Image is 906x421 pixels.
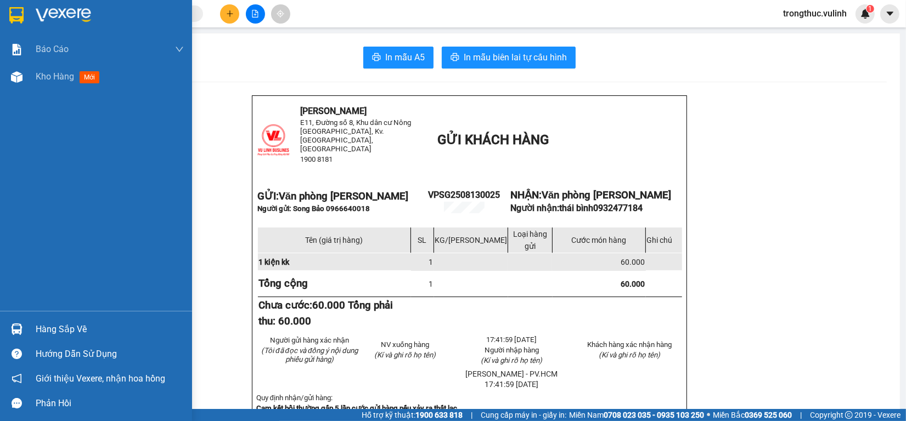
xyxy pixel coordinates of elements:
[481,409,566,421] span: Cung cấp máy in - giấy in:
[621,258,645,266] span: 60.000
[510,203,643,213] strong: Người nhận:
[587,340,672,349] span: Khách hàng xác nhận hàng
[646,227,683,253] td: Ghi chú
[258,258,289,266] span: 1 kiện kk
[385,50,425,64] span: In mẫu A5
[104,41,215,56] span: GỬI KHÁCH HÀNG
[885,9,895,19] span: caret-down
[510,189,671,201] strong: NHẬN:
[11,71,22,83] img: warehouse-icon
[485,346,539,354] span: Người nhập hàng
[257,227,411,253] td: Tên (giá trị hàng)
[569,409,704,421] span: Miền Nam
[257,124,290,156] img: logo
[381,340,429,349] span: NV xuống hàng
[464,50,567,64] span: In mẫu biên lai tự cấu hình
[80,71,99,83] span: mới
[552,227,645,253] td: Cước món hàng
[485,380,539,389] span: 17:41:59 [DATE]
[36,346,184,362] div: Hướng dẫn sử dụng
[226,10,234,18] span: plus
[508,227,552,253] td: Loại hàng gửi
[277,10,284,18] span: aim
[471,409,472,421] span: |
[415,411,463,419] strong: 1900 633 818
[36,321,184,338] div: Hàng sắp về
[466,369,558,378] span: [PERSON_NAME] - PV.HCM
[451,53,459,63] span: printer
[599,351,660,359] span: (Kí và ghi rõ họ tên)
[256,404,457,412] strong: Cam kết bồi thường gấp 5 lần cước gửi hàng nếu xảy ra thất lạc
[258,299,393,327] span: 60.000 Tổng phải thu: 60.000
[9,7,24,24] img: logo-vxr
[868,5,872,13] span: 1
[12,373,22,384] span: notification
[621,280,645,288] span: 60.000
[36,42,69,56] span: Báo cáo
[481,356,543,365] span: (Kí và ghi rõ họ tên)
[559,203,643,213] span: thái bình
[442,47,576,69] button: printerIn mẫu biên lai tự cấu hình
[866,5,874,13] sup: 1
[257,204,370,213] span: Người gửi: Song Bảo 0966640018
[36,372,165,385] span: Giới thiệu Vexere, nhận hoa hồng
[29,7,95,18] span: [PERSON_NAME]
[434,227,508,253] td: KG/[PERSON_NAME]
[271,4,290,24] button: aim
[745,411,792,419] strong: 0369 525 060
[270,336,349,344] span: Người gửi hàng xác nhận
[800,409,802,421] span: |
[246,4,265,24] button: file-add
[604,411,704,419] strong: 0708 023 035 - 0935 103 250
[256,394,333,402] span: Quy định nhận/gửi hàng:
[707,413,710,417] span: ⚪️
[257,190,408,202] strong: GỬI:
[429,280,433,288] span: 1
[860,9,870,19] img: icon-new-feature
[251,10,259,18] span: file-add
[301,106,367,116] span: [PERSON_NAME]
[279,190,408,202] span: Văn phòng [PERSON_NAME]
[362,409,463,421] span: Hỗ trợ kỹ thuật:
[175,45,184,54] span: down
[12,349,22,359] span: question-circle
[11,44,22,55] img: solution-icon
[487,335,537,344] span: 17:41:59 [DATE]
[258,277,308,289] strong: Tổng cộng
[774,7,856,20] span: trongthuc.vulinh
[428,190,500,200] span: VPSG2508130025
[36,395,184,412] div: Phản hồi
[261,346,358,363] em: (Tôi đã đọc và đồng ý nội dung phiếu gửi hàng)
[880,4,899,24] button: caret-down
[372,53,381,63] span: printer
[411,227,434,253] td: SL
[29,19,102,69] span: E11, Đường số 8, Khu dân cư Nông [GEOGRAPHIC_DATA], Kv.[GEOGRAPHIC_DATA], [GEOGRAPHIC_DATA]
[374,351,436,359] span: (Kí và ghi rõ họ tên)
[11,323,22,335] img: warehouse-icon
[301,118,412,153] span: E11, Đường số 8, Khu dân cư Nông [GEOGRAPHIC_DATA], Kv.[GEOGRAPHIC_DATA], [GEOGRAPHIC_DATA]
[593,203,643,213] span: 0932477184
[220,4,239,24] button: plus
[301,155,333,163] span: 1900 8181
[429,258,433,266] span: 1
[36,71,74,82] span: Kho hàng
[437,132,549,147] span: GỬI KHÁCH HÀNG
[5,33,27,65] img: logo
[845,411,853,419] span: copyright
[363,47,434,69] button: printerIn mẫu A5
[542,189,671,201] span: Văn phòng [PERSON_NAME]
[713,409,792,421] span: Miền Bắc
[258,299,393,327] strong: Chưa cước:
[12,398,22,408] span: message
[29,70,61,78] span: 1900 8181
